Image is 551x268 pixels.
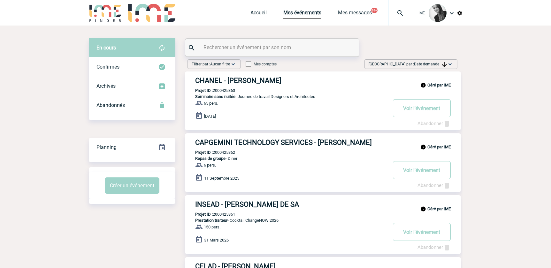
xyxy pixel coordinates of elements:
img: baseline_expand_more_white_24dp-b.png [447,61,453,67]
a: INSEAD - [PERSON_NAME] DE SA [185,200,461,208]
b: Projet ID : [195,212,213,217]
span: Repas de groupe [195,156,226,161]
button: Voir l'événement [393,161,451,179]
label: Mes comptes [246,62,277,66]
span: Prestation traiteur [195,218,227,223]
img: baseline_expand_more_white_24dp-b.png [230,61,236,67]
span: 150 pers. [204,225,220,229]
p: 2000425363 [185,88,235,93]
p: - Cocktail ChangeNOW 2026 [185,218,387,223]
a: Mes messages [338,10,372,19]
p: - Diner [185,156,387,161]
b: Géré par IME [427,206,451,211]
p: 2000425362 [185,150,235,155]
img: 101050-0.jpg [429,4,447,22]
a: Mes événements [283,10,321,19]
span: En cours [96,45,116,51]
span: IME [418,11,425,15]
span: [GEOGRAPHIC_DATA] par : [369,61,447,67]
span: 31 Mars 2026 [204,238,229,242]
a: Planning [89,138,175,156]
b: Géré par IME [427,145,451,149]
img: info_black_24dp.svg [420,144,426,150]
button: 99+ [371,8,378,13]
div: Retrouvez ici tous vos événements annulés [89,96,175,115]
b: Projet ID : [195,88,213,93]
span: Aucun filtre [210,62,230,66]
button: Créer un événement [105,177,159,194]
img: arrow_downward.png [442,62,447,67]
a: Abandonner [417,182,451,188]
h3: INSEAD - [PERSON_NAME] DE SA [195,200,387,208]
a: Accueil [250,10,267,19]
h3: CAPGEMINI TECHNOLOGY SERVICES - [PERSON_NAME] [195,138,387,146]
a: Abandonner [417,244,451,250]
span: [DATE] [204,114,216,119]
div: Retrouvez ici tous les événements que vous avez décidé d'archiver [89,77,175,96]
a: CAPGEMINI TECHNOLOGY SERVICES - [PERSON_NAME] [185,138,461,146]
div: Retrouvez ici tous vos évènements avant confirmation [89,38,175,57]
span: Séminaire sans nuitée [195,94,235,99]
input: Rechercher un événement par son nom [202,43,344,52]
span: Archivés [96,83,116,89]
img: info_black_24dp.svg [420,82,426,88]
span: Filtrer par : [192,61,230,67]
span: Date demande [414,62,447,66]
p: - Journée de travail Designers et Architectes [185,94,387,99]
span: 11 Septembre 2025 [204,176,239,181]
span: Abandonnés [96,102,125,108]
h3: CHANEL - [PERSON_NAME] [195,77,387,85]
div: Retrouvez ici tous vos événements organisés par date et état d'avancement [89,138,175,157]
b: Géré par IME [427,83,451,87]
a: Abandonner [417,121,451,126]
button: Voir l'événement [393,223,451,241]
span: Planning [96,144,117,150]
span: Confirmés [96,64,119,70]
img: IME-Finder [89,4,122,22]
img: info_black_24dp.svg [420,206,426,212]
span: 6 pers. [204,163,216,167]
p: 2000425361 [185,212,235,217]
span: 65 pers. [204,101,218,106]
b: Projet ID : [195,150,213,155]
a: CHANEL - [PERSON_NAME] [185,77,461,85]
button: Voir l'événement [393,99,451,117]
